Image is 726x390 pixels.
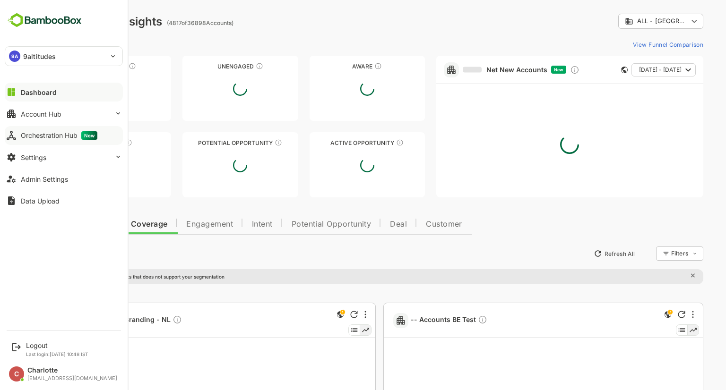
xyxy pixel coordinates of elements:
[149,139,265,146] div: Potential Opportunity
[50,315,149,326] span: -- Accounts Branding - NL
[23,245,92,262] button: New Insights
[23,63,138,70] div: Unreached
[585,12,670,31] div: ALL - [GEOGRAPHIC_DATA]
[331,311,333,318] div: More
[5,47,122,66] div: 9A9altitudes
[92,139,99,146] div: These accounts are warm, further nurturing would qualify them to MQAs
[5,104,123,123] button: Account Hub
[604,17,655,25] span: ALL - [GEOGRAPHIC_DATA]
[41,274,191,280] p: There are global insights that does not support your segmentation
[9,51,20,62] div: 9A
[357,220,374,228] span: Deal
[21,131,97,140] div: Orchestration Hub
[32,220,134,228] span: Data Quality and Coverage
[5,191,123,210] button: Data Upload
[430,66,514,74] a: Net New Accounts
[645,311,652,318] div: Refresh
[592,17,655,25] div: ALL - Netherlands
[26,351,88,357] p: Last login: [DATE] 10:48 IST
[606,64,648,76] span: [DATE] - [DATE]
[81,131,97,140] span: New
[302,309,313,322] div: This is a global insight. Segment selection is not applicable for this view
[629,309,640,322] div: This is a global insight. Segment selection is not applicable for this view
[317,311,325,318] div: Refresh
[5,83,123,102] button: Dashboard
[277,63,392,70] div: Aware
[5,126,123,145] button: Orchestration HubNew
[5,148,123,167] button: Settings
[588,67,595,73] div: This card does not support filter and segments
[259,220,338,228] span: Potential Opportunity
[341,62,349,70] div: These accounts have just entered the buying cycle and need further nurturing
[21,110,61,118] div: Account Hub
[378,315,458,326] a: -- Accounts BE TestDescription not present
[21,88,57,96] div: Dashboard
[139,315,149,326] div: Description not present
[5,11,85,29] img: BambooboxFullLogoMark.5f36c76dfaba33ec1ec1367b70bb1252.svg
[598,63,663,76] button: [DATE] - [DATE]
[363,139,371,146] div: These accounts have open opportunities which might be at any of the Sales Stages
[149,63,265,70] div: Unengaged
[638,250,655,257] div: Filters
[23,51,56,61] p: 9altitudes
[95,62,103,70] div: These accounts have not been engaged with for a defined time period
[21,153,46,161] div: Settings
[23,139,138,146] div: Engaged
[445,315,454,326] div: Description not present
[21,175,68,183] div: Admin Settings
[21,197,60,205] div: Data Upload
[134,19,200,26] ag: ( 4817 of 36898 Accounts)
[659,311,661,318] div: More
[393,220,429,228] span: Customer
[27,375,117,382] div: [EMAIL_ADDRESS][DOMAIN_NAME]
[9,366,24,382] div: C
[23,15,129,28] div: Dashboard Insights
[153,220,200,228] span: Engagement
[223,62,230,70] div: These accounts have not shown enough engagement and need nurturing
[242,139,249,146] div: These accounts are MQAs and can be passed on to Inside Sales
[26,341,88,349] div: Logout
[378,315,454,326] span: -- Accounts BE Test
[219,220,240,228] span: Intent
[521,67,530,72] span: New
[50,315,153,326] a: -- Accounts Branding - NLDescription not present
[596,37,670,52] button: View Funnel Comparison
[537,65,546,75] div: Discover new ICP-fit accounts showing engagement — via intent surges, anonymous website visits, L...
[556,246,606,261] button: Refresh All
[5,170,123,188] button: Admin Settings
[277,139,392,146] div: Active Opportunity
[637,245,670,262] div: Filters
[27,366,117,374] div: Charlotte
